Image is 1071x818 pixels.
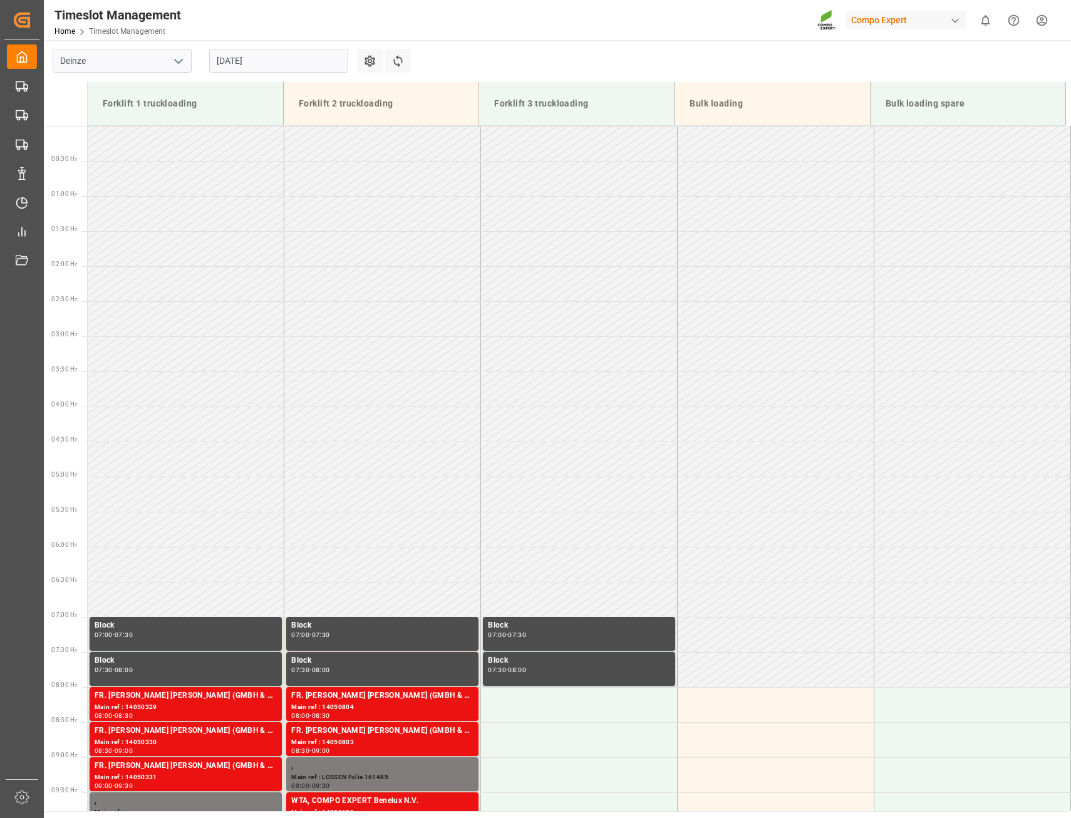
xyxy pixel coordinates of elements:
[488,655,670,667] div: Block
[51,471,77,478] span: 05:00 Hr
[95,737,277,748] div: Main ref : 14050330
[51,681,77,688] span: 08:00 Hr
[312,713,330,718] div: 08:30
[846,8,971,32] button: Compo Expert
[95,655,277,667] div: Block
[51,717,77,723] span: 08:30 Hr
[291,772,473,783] div: Main ref : LOSSEN Folie 161485
[95,772,277,783] div: Main ref : 14050331
[291,725,473,737] div: FR. [PERSON_NAME] [PERSON_NAME] (GMBH & CO.) KG, COMPO EXPERT Benelux N.V.
[95,795,277,807] div: ,
[51,261,77,267] span: 02:00 Hr
[312,783,330,789] div: 09:30
[95,702,277,713] div: Main ref : 14050329
[95,690,277,702] div: FR. [PERSON_NAME] [PERSON_NAME] (GMBH & CO.) KG, COMPO EXPERT Benelux N.V.
[168,51,187,71] button: open menu
[291,795,473,807] div: WTA, COMPO EXPERT Benelux N.V.
[51,506,77,513] span: 05:30 Hr
[113,748,115,753] div: -
[98,92,273,115] div: Forklift 1 truckloading
[291,619,473,632] div: Block
[51,331,77,338] span: 03:00 Hr
[51,787,77,794] span: 09:30 Hr
[488,667,506,673] div: 07:30
[51,190,77,197] span: 01:00 Hr
[51,366,77,373] span: 03:30 Hr
[115,783,133,789] div: 09:30
[51,752,77,758] span: 09:00 Hr
[971,6,1000,34] button: show 0 new notifications
[291,748,309,753] div: 08:30
[54,27,75,36] a: Home
[309,783,311,789] div: -
[291,760,473,772] div: ,
[506,667,508,673] div: -
[291,737,473,748] div: Main ref : 14050803
[291,690,473,702] div: FR. [PERSON_NAME] [PERSON_NAME] (GMBH & CO.) KG, COMPO EXPERT Benelux N.V.
[881,92,1055,115] div: Bulk loading spare
[51,401,77,408] span: 04:00 Hr
[113,713,115,718] div: -
[291,783,309,789] div: 09:00
[291,632,309,638] div: 07:00
[51,611,77,618] span: 07:00 Hr
[312,748,330,753] div: 09:00
[53,49,192,73] input: Type to search/select
[115,667,133,673] div: 08:00
[51,225,77,232] span: 01:30 Hr
[309,632,311,638] div: -
[508,667,526,673] div: 08:00
[312,632,330,638] div: 07:30
[291,667,309,673] div: 07:30
[291,655,473,667] div: Block
[95,632,113,638] div: 07:00
[291,713,309,718] div: 08:00
[95,783,113,789] div: 09:00
[51,576,77,583] span: 06:30 Hr
[489,92,664,115] div: Forklift 3 truckloading
[51,436,77,443] span: 04:30 Hr
[508,632,526,638] div: 07:30
[115,748,133,753] div: 09:00
[309,713,311,718] div: -
[95,807,277,818] div: Main ref : .
[1000,6,1028,34] button: Help Center
[95,713,113,718] div: 08:00
[95,760,277,772] div: FR. [PERSON_NAME] [PERSON_NAME] (GMBH & CO.) KG, COMPO EXPERT Benelux N.V.
[95,725,277,737] div: FR. [PERSON_NAME] [PERSON_NAME] (GMBH & CO.) KG, COMPO EXPERT Benelux N.V.
[54,6,181,24] div: Timeslot Management
[51,646,77,653] span: 07:30 Hr
[685,92,859,115] div: Bulk loading
[51,296,77,303] span: 02:30 Hr
[312,667,330,673] div: 08:00
[309,667,311,673] div: -
[488,619,670,632] div: Block
[51,541,77,548] span: 06:00 Hr
[817,9,837,31] img: Screenshot%202023-09-29%20at%2010.02.21.png_1712312052.png
[113,667,115,673] div: -
[294,92,468,115] div: Forklift 2 truckloading
[846,11,966,29] div: Compo Expert
[115,632,133,638] div: 07:30
[95,748,113,753] div: 08:30
[95,667,113,673] div: 07:30
[115,713,133,718] div: 08:30
[95,619,277,632] div: Block
[209,49,348,73] input: DD.MM.YYYY
[506,632,508,638] div: -
[113,632,115,638] div: -
[113,783,115,789] div: -
[51,155,77,162] span: 00:30 Hr
[309,748,311,753] div: -
[291,807,473,818] div: Main ref : 14050659
[291,702,473,713] div: Main ref : 14050804
[488,632,506,638] div: 07:00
